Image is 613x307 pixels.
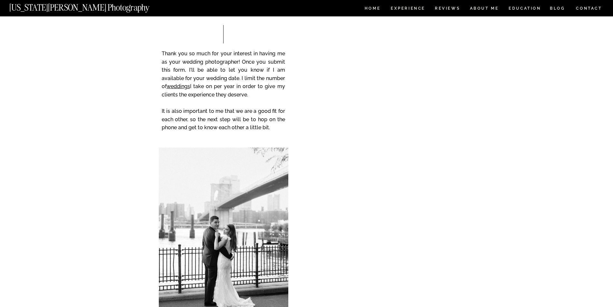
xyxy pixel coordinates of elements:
[363,6,382,12] a: HOME
[435,6,459,12] a: REVIEWS
[167,83,190,89] a: weddings
[470,6,499,12] a: ABOUT ME
[391,6,425,12] a: Experience
[133,10,314,25] div: I cannot wait to hear more about you!
[9,3,171,9] a: [US_STATE][PERSON_NAME] Photography
[162,50,285,141] p: Thank you so much for your interest in having me as your wedding photographer! Once you submit th...
[508,6,542,12] a: EDUCATION
[576,5,602,12] a: CONTACT
[550,6,565,12] a: BLOG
